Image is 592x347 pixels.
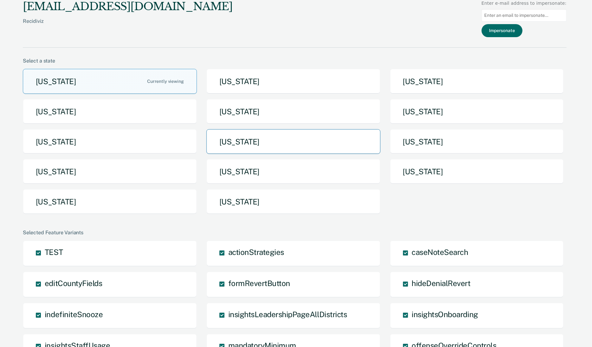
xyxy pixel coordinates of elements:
[23,230,567,236] div: Selected Feature Variants
[390,69,564,94] button: [US_STATE]
[206,69,381,94] button: [US_STATE]
[206,189,381,214] button: [US_STATE]
[390,99,564,124] button: [US_STATE]
[390,159,564,184] button: [US_STATE]
[23,18,233,34] div: Recidiviz
[228,248,284,257] span: actionStrategies
[23,129,197,154] button: [US_STATE]
[482,24,523,37] button: Impersonate
[228,279,290,288] span: formRevertButton
[23,99,197,124] button: [US_STATE]
[45,248,63,257] span: TEST
[45,279,102,288] span: editCountyFields
[45,310,103,319] span: indefiniteSnooze
[482,9,567,22] input: Enter an email to impersonate...
[23,189,197,214] button: [US_STATE]
[228,310,347,319] span: insightsLeadershipPageAllDistricts
[206,159,381,184] button: [US_STATE]
[412,248,468,257] span: caseNoteSearch
[412,310,478,319] span: insightsOnboarding
[206,99,381,124] button: [US_STATE]
[390,129,564,154] button: [US_STATE]
[23,58,567,64] div: Select a state
[23,69,197,94] button: [US_STATE]
[23,159,197,184] button: [US_STATE]
[412,279,471,288] span: hideDenialRevert
[206,129,381,154] button: [US_STATE]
